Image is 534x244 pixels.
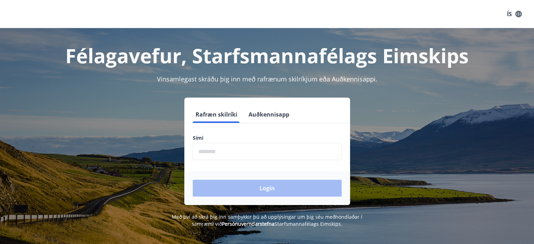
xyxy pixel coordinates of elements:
[157,75,377,83] span: Vinsamlegast skráðu þig inn með rafrænum skilríkjum eða Auðkennisappi.
[246,106,292,123] button: Auðkennisapp
[193,134,342,141] label: Sími
[222,220,275,227] a: Persónuverndarstefna
[23,42,512,69] h1: Félagavefur, Starfsmannafélags Eimskips
[172,213,362,227] span: Með því að skrá þig inn samþykkir þú að upplýsingar um þig séu meðhöndlaðar í samræmi við Starfsm...
[503,8,526,20] button: ÍS
[193,106,240,123] button: Rafræn skilríki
